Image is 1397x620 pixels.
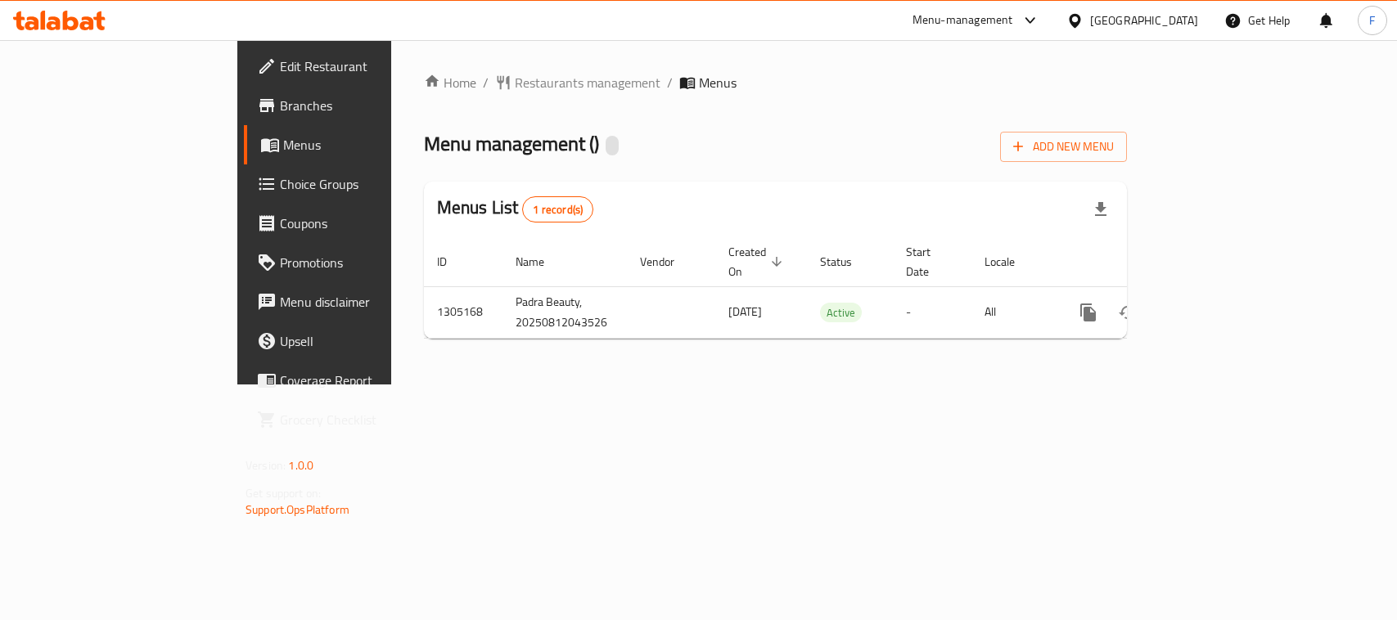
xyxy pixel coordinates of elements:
[437,252,468,272] span: ID
[906,242,952,281] span: Start Date
[728,301,762,322] span: [DATE]
[424,237,1239,339] table: enhanced table
[244,321,471,361] a: Upsell
[1081,190,1120,229] div: Export file
[502,286,627,338] td: Padra Beauty, 20250812043526
[820,303,862,322] span: Active
[280,292,457,312] span: Menu disclaimer
[820,252,873,272] span: Status
[244,125,471,164] a: Menus
[244,204,471,243] a: Coupons
[280,331,457,351] span: Upsell
[280,96,457,115] span: Branches
[495,73,660,92] a: Restaurants management
[728,242,787,281] span: Created On
[244,164,471,204] a: Choice Groups
[244,400,471,439] a: Grocery Checklist
[280,253,457,272] span: Promotions
[985,252,1036,272] span: Locale
[280,410,457,429] span: Grocery Checklist
[1013,137,1114,157] span: Add New Menu
[1369,11,1375,29] span: F
[424,73,1127,92] nav: breadcrumb
[913,11,1013,30] div: Menu-management
[246,499,349,520] a: Support.OpsPlatform
[280,56,457,76] span: Edit Restaurant
[1056,237,1239,287] th: Actions
[483,73,489,92] li: /
[280,174,457,194] span: Choice Groups
[522,196,593,222] div: Total records count
[699,73,737,92] span: Menus
[280,371,457,390] span: Coverage Report
[280,213,457,233] span: Coupons
[516,252,566,272] span: Name
[246,455,286,476] span: Version:
[437,195,593,222] h2: Menus List
[515,73,660,92] span: Restaurants management
[283,135,457,155] span: Menus
[244,47,471,86] a: Edit Restaurant
[244,361,471,400] a: Coverage Report
[640,252,696,272] span: Vendor
[1069,293,1108,332] button: more
[820,303,862,322] div: Active
[893,286,971,338] td: -
[244,282,471,321] a: Menu disclaimer
[244,243,471,282] a: Promotions
[246,483,321,504] span: Get support on:
[288,455,313,476] span: 1.0.0
[523,202,593,218] span: 1 record(s)
[424,125,599,162] span: Menu management ( )
[1000,132,1127,162] button: Add New Menu
[667,73,673,92] li: /
[1090,11,1198,29] div: [GEOGRAPHIC_DATA]
[971,286,1056,338] td: All
[244,86,471,125] a: Branches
